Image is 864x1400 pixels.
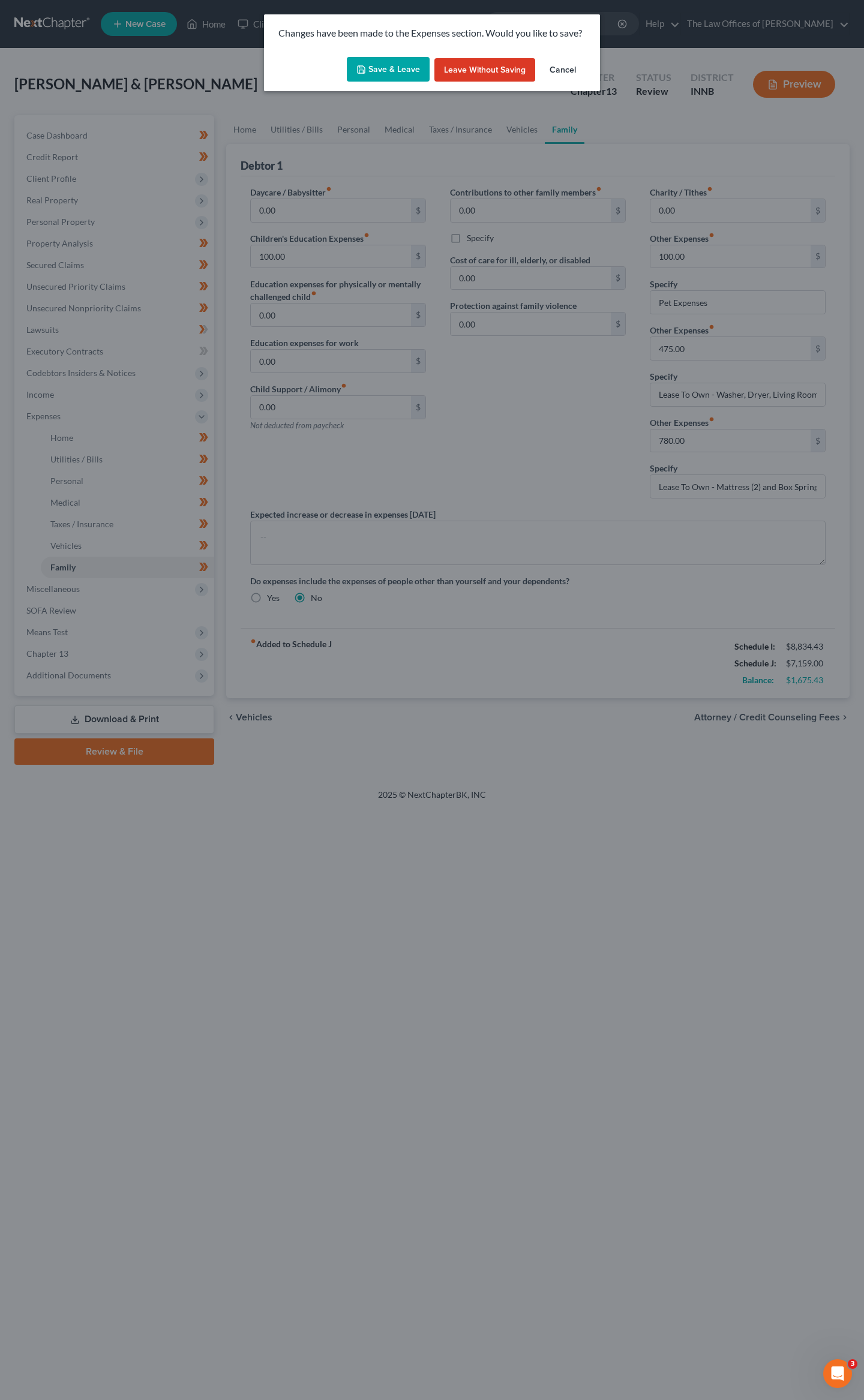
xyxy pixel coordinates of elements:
[434,58,535,82] button: Leave without Saving
[347,57,430,82] button: Save & Leave
[823,1359,852,1388] iframe: Intercom live chat
[540,58,586,82] button: Cancel
[848,1359,857,1369] span: 3
[278,26,586,40] p: Changes have been made to the Expenses section. Would you like to save?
